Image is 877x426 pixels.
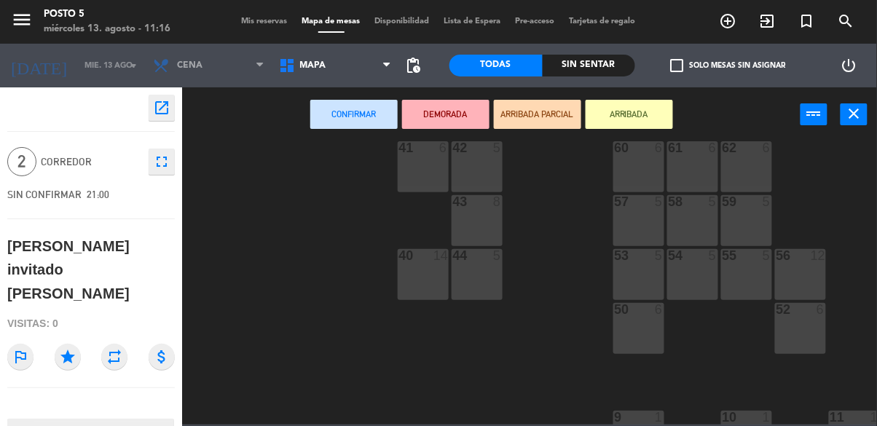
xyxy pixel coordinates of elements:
[723,249,723,262] div: 55
[776,249,777,262] div: 56
[615,411,616,424] div: 9
[149,95,175,121] button: open_in_new
[433,249,448,262] div: 14
[759,12,776,30] i: exit_to_app
[153,99,170,117] i: open_in_new
[671,59,684,72] span: check_box_outline_blank
[671,59,786,72] label: Solo mesas sin asignar
[368,17,437,25] span: Disponibilidad
[44,7,170,22] div: Posto 5
[841,57,858,74] i: power_settings_new
[11,9,33,31] i: menu
[493,249,502,262] div: 5
[709,249,717,262] div: 5
[841,103,868,125] button: close
[723,411,723,424] div: 10
[615,249,616,262] div: 53
[586,100,673,129] button: ARRIBADA
[453,195,454,208] div: 43
[720,12,737,30] i: add_circle_outline
[763,195,771,208] div: 5
[655,303,664,316] div: 6
[11,9,33,36] button: menu
[399,249,400,262] div: 40
[655,249,664,262] div: 5
[508,17,562,25] span: Pre-acceso
[439,141,448,154] div: 6
[7,147,36,176] span: 2
[295,17,368,25] span: Mapa de mesas
[453,141,454,154] div: 42
[806,105,823,122] i: power_input
[615,303,616,316] div: 50
[669,195,669,208] div: 58
[723,195,723,208] div: 59
[153,153,170,170] i: fullscreen
[87,189,109,200] span: 21:00
[101,344,127,370] i: repeat
[709,195,717,208] div: 5
[310,100,398,129] button: Confirmar
[801,103,827,125] button: power_input
[149,149,175,175] button: fullscreen
[493,195,502,208] div: 8
[235,17,295,25] span: Mis reservas
[7,189,82,200] span: SIN CONFIRMAR
[7,234,175,306] div: [PERSON_NAME] invitado [PERSON_NAME]
[811,249,825,262] div: 12
[402,100,489,129] button: DEMORADA
[709,141,717,154] div: 6
[763,249,771,262] div: 5
[763,141,771,154] div: 6
[404,57,422,74] span: pending_actions
[838,12,855,30] i: search
[399,141,400,154] div: 41
[55,344,81,370] i: star
[125,57,142,74] i: arrow_drop_down
[763,411,771,424] div: 1
[494,100,581,129] button: ARRIBADA PARCIAL
[669,141,669,154] div: 61
[177,60,202,71] span: Cena
[41,154,141,170] span: CORREDOR
[615,141,616,154] div: 60
[655,141,664,154] div: 6
[543,55,636,76] div: Sin sentar
[798,12,816,30] i: turned_in_not
[7,344,34,370] i: outlined_flag
[723,141,723,154] div: 62
[655,195,664,208] div: 5
[449,55,543,76] div: Todas
[562,17,643,25] span: Tarjetas de regalo
[44,22,170,36] div: miércoles 13. agosto - 11:16
[493,141,502,154] div: 5
[7,311,175,336] div: Visitas: 0
[817,303,825,316] div: 6
[655,411,664,424] div: 1
[846,105,863,122] i: close
[453,249,454,262] div: 44
[776,303,777,316] div: 52
[300,60,326,71] span: MAPA
[437,17,508,25] span: Lista de Espera
[149,344,175,370] i: attach_money
[830,411,831,424] div: 11
[669,249,669,262] div: 54
[615,195,616,208] div: 57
